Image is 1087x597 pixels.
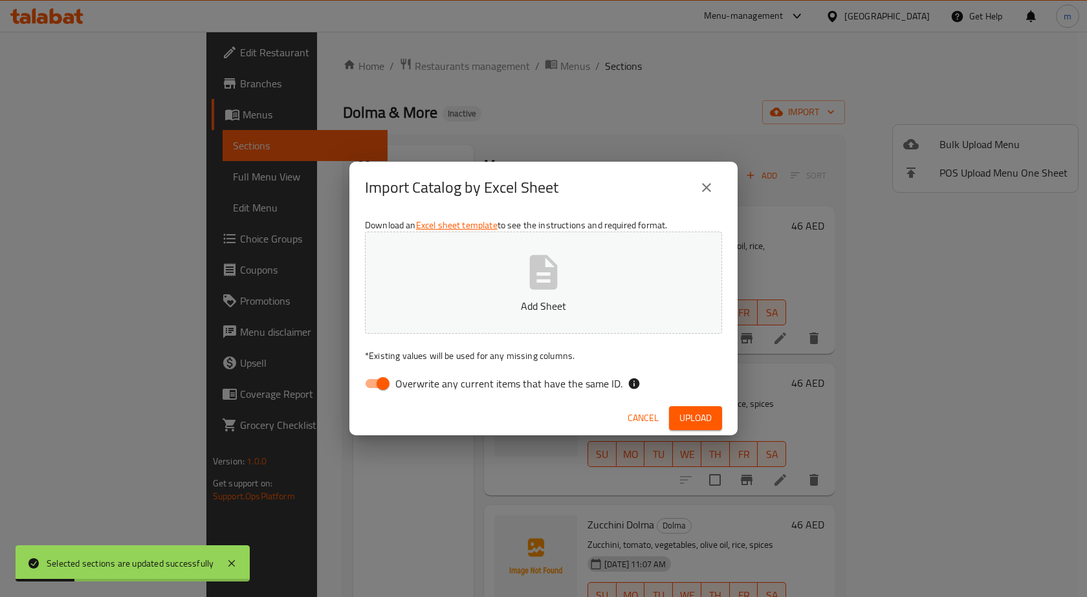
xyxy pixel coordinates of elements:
button: Add Sheet [365,232,722,334]
div: Selected sections are updated successfully [47,556,214,570]
p: Existing values will be used for any missing columns. [365,349,722,362]
button: Cancel [622,406,664,430]
span: Upload [679,410,712,426]
div: Download an to see the instructions and required format. [349,213,738,401]
h2: Import Catalog by Excel Sheet [365,177,558,198]
span: Overwrite any current items that have the same ID. [395,376,622,391]
span: Cancel [628,410,659,426]
a: Excel sheet template [416,217,498,233]
button: Upload [669,406,722,430]
svg: If the overwrite option isn't selected, then the items that match an existing ID will be ignored ... [628,377,641,390]
button: close [691,172,722,203]
p: Add Sheet [385,298,702,314]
